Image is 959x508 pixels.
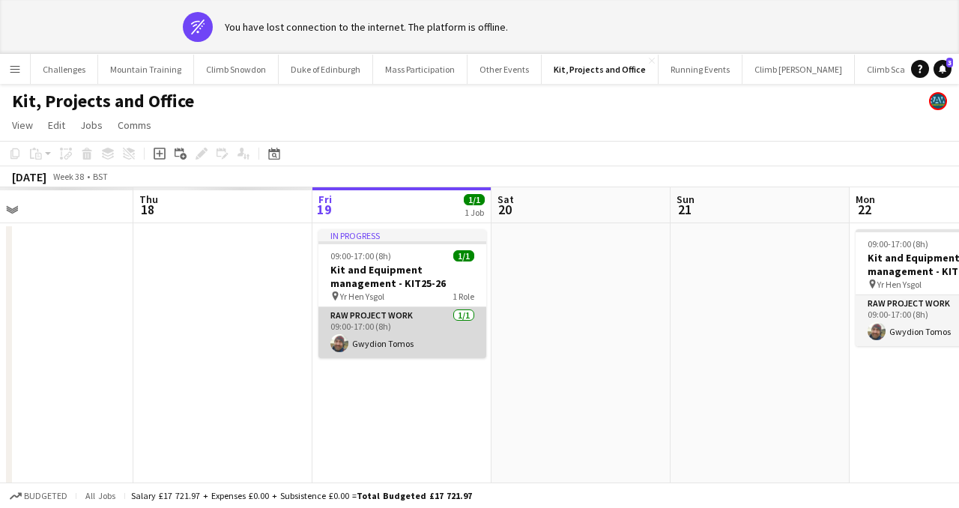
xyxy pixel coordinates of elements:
span: Fri [318,193,332,206]
span: 1/1 [464,194,485,205]
button: Mountain Training [98,55,194,84]
button: Duke of Edinburgh [279,55,373,84]
span: 1 Role [453,291,474,302]
app-card-role: RAW project work1/109:00-17:00 (8h)Gwydion Tomos [318,307,486,358]
button: Running Events [659,55,742,84]
h3: Kit and Equipment management - KIT25-26 [318,263,486,290]
a: Jobs [74,115,109,135]
span: 22 [853,201,875,218]
div: You have lost connection to the internet. The platform is offline. [225,20,508,34]
div: 1 Job [465,207,484,218]
button: Challenges [31,55,98,84]
a: 3 [934,60,952,78]
span: 20 [495,201,514,218]
span: Week 38 [49,171,87,182]
span: Yr Hen Ysgol [340,291,384,302]
span: 21 [674,201,695,218]
div: Salary £17 721.97 + Expenses £0.00 + Subsistence £0.00 = [131,490,472,501]
button: Climb Scafell Pike [855,55,946,84]
a: View [6,115,39,135]
span: Jobs [80,118,103,132]
span: Edit [48,118,65,132]
span: All jobs [82,490,118,501]
button: Kit, Projects and Office [542,55,659,84]
span: 09:00-17:00 (8h) [868,238,928,250]
span: 18 [137,201,158,218]
span: 09:00-17:00 (8h) [330,250,391,261]
span: Sat [497,193,514,206]
div: In progress [318,229,486,241]
div: BST [93,171,108,182]
app-user-avatar: Staff RAW Adventures [929,92,947,110]
span: Sun [677,193,695,206]
span: Yr Hen Ysgol [877,279,922,290]
span: 19 [316,201,332,218]
button: Mass Participation [373,55,468,84]
span: Total Budgeted £17 721.97 [357,490,472,501]
h1: Kit, Projects and Office [12,90,194,112]
span: 1/1 [453,250,474,261]
span: Comms [118,118,151,132]
span: View [12,118,33,132]
div: [DATE] [12,169,46,184]
span: 3 [946,58,953,67]
a: Edit [42,115,71,135]
button: Climb [PERSON_NAME] [742,55,855,84]
button: Climb Snowdon [194,55,279,84]
span: Budgeted [24,491,67,501]
app-job-card: In progress09:00-17:00 (8h)1/1Kit and Equipment management - KIT25-26 Yr Hen Ysgol1 RoleRAW proje... [318,229,486,358]
button: Other Events [468,55,542,84]
button: Budgeted [7,488,70,504]
a: Comms [112,115,157,135]
span: Mon [856,193,875,206]
span: Thu [139,193,158,206]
